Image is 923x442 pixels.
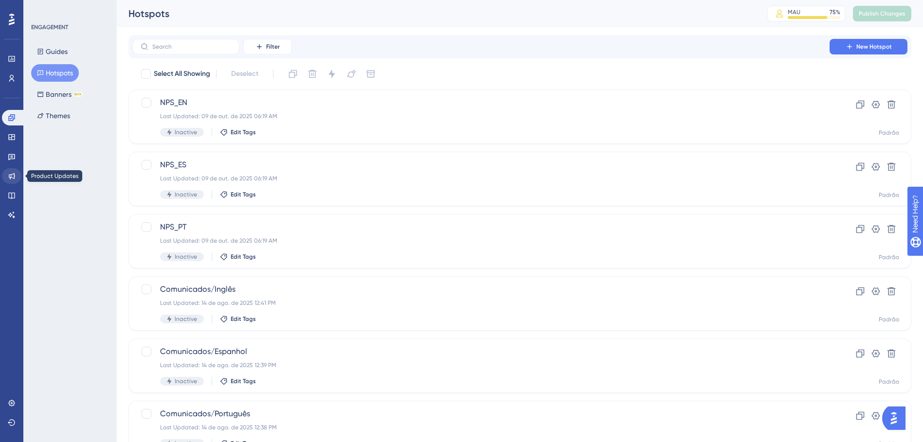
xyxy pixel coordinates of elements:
[160,159,802,171] span: NPS_ES
[160,299,802,307] div: Last Updated: 14 de ago. de 2025 12:41 PM
[175,377,197,385] span: Inactive
[220,377,256,385] button: Edit Tags
[154,68,210,80] span: Select All Showing
[160,408,802,420] span: Comunicados/Português
[31,43,73,60] button: Guides
[231,253,256,261] span: Edit Tags
[160,112,802,120] div: Last Updated: 09 de out. de 2025 06:19 AM
[23,2,61,14] span: Need Help?
[160,361,802,369] div: Last Updated: 14 de ago. de 2025 12:39 PM
[160,283,802,295] span: Comunicados/Inglês
[73,92,82,97] div: BETA
[856,43,892,51] span: New Hotspot
[160,97,802,108] span: NPS_EN
[160,346,802,357] span: Comunicados/Espanhol
[231,191,256,198] span: Edit Tags
[830,39,907,54] button: New Hotspot
[879,378,899,386] div: Padrão
[31,64,79,82] button: Hotspots
[175,253,197,261] span: Inactive
[231,68,258,80] span: Deselect
[879,253,899,261] div: Padrão
[220,128,256,136] button: Edit Tags
[788,8,800,16] div: MAU
[152,43,231,50] input: Search
[160,175,802,182] div: Last Updated: 09 de out. de 2025 06:19 AM
[175,315,197,323] span: Inactive
[31,23,68,31] div: ENGAGEMENT
[175,128,197,136] span: Inactive
[160,237,802,245] div: Last Updated: 09 de out. de 2025 06:19 AM
[231,128,256,136] span: Edit Tags
[859,10,905,18] span: Publish Changes
[31,107,76,124] button: Themes
[879,129,899,137] div: Padrão
[222,65,267,83] button: Deselect
[266,43,280,51] span: Filter
[220,191,256,198] button: Edit Tags
[853,6,911,21] button: Publish Changes
[830,8,840,16] div: 75 %
[243,39,292,54] button: Filter
[128,7,743,20] div: Hotspots
[31,86,88,103] button: BannersBETA
[231,377,256,385] span: Edit Tags
[879,191,899,199] div: Padrão
[220,315,256,323] button: Edit Tags
[160,424,802,431] div: Last Updated: 14 de ago. de 2025 12:38 PM
[879,316,899,323] div: Padrão
[175,191,197,198] span: Inactive
[220,253,256,261] button: Edit Tags
[882,404,911,433] iframe: UserGuiding AI Assistant Launcher
[160,221,802,233] span: NPS_PT
[231,315,256,323] span: Edit Tags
